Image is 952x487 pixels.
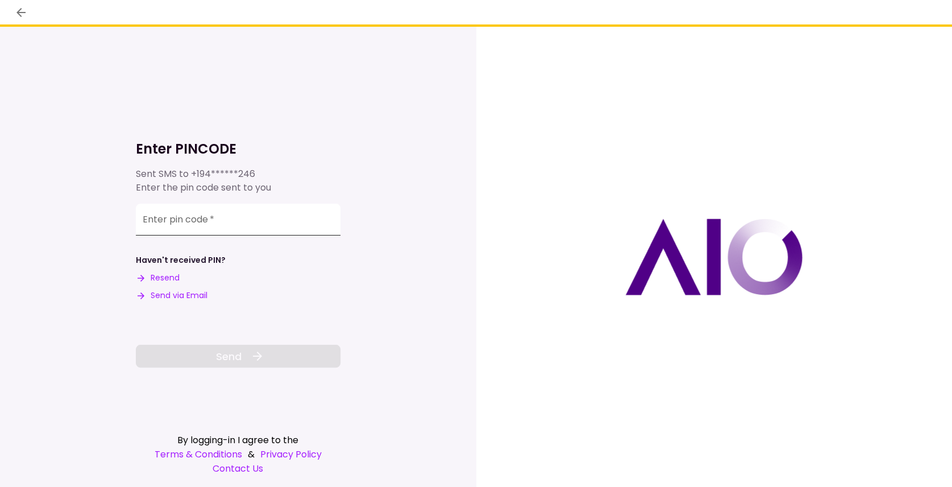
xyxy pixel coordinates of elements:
[136,345,340,368] button: Send
[136,461,340,476] a: Contact Us
[136,272,180,284] button: Resend
[136,254,226,266] div: Haven't received PIN?
[136,433,340,447] div: By logging-in I agree to the
[11,3,31,22] button: back
[216,349,242,364] span: Send
[136,140,340,158] h1: Enter PINCODE
[625,218,803,295] img: AIO logo
[136,447,340,461] div: &
[155,447,242,461] a: Terms & Conditions
[136,290,207,302] button: Send via Email
[260,447,322,461] a: Privacy Policy
[136,167,340,195] div: Sent SMS to Enter the pin code sent to you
